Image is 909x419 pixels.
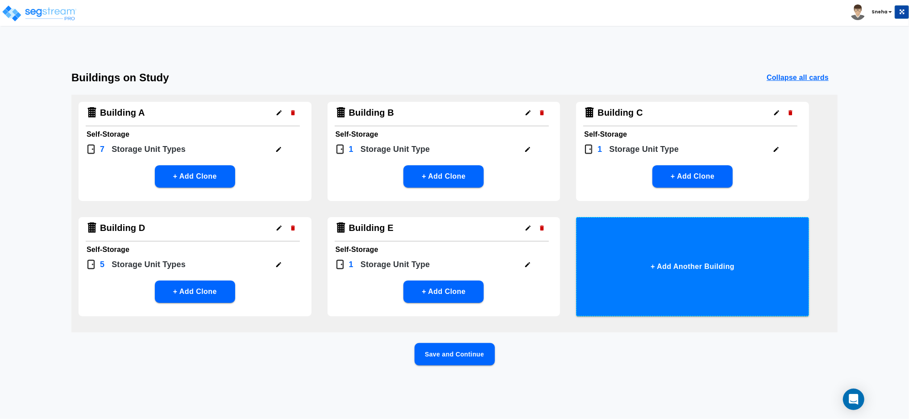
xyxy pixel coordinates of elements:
img: Door Icon [583,144,594,155]
img: Building Icon [335,106,347,119]
p: Storage Unit Type [361,143,430,155]
button: + Add Clone [155,281,235,303]
img: Door Icon [335,144,345,155]
p: Collapse all cards [767,72,829,83]
b: Sneha [872,8,888,15]
p: 1 [598,143,602,155]
h4: Building D [100,222,145,234]
p: Storage Unit Type s [112,143,186,155]
p: 7 [100,143,104,155]
img: avatar.png [850,4,866,20]
p: Storage Unit Type [361,259,430,271]
img: Building Icon [86,222,98,234]
img: Door Icon [86,144,96,155]
img: Building Icon [335,222,347,234]
h4: Building E [349,222,394,234]
h4: Building C [598,107,643,118]
h6: Self-Storage [336,243,552,256]
button: + Add Clone [155,165,235,188]
button: + Add Clone [652,165,733,188]
button: + Add Clone [403,281,484,303]
h4: Building A [100,107,145,118]
div: Open Intercom Messenger [843,389,864,410]
h6: Self-Storage [336,128,552,141]
p: 1 [349,143,353,155]
p: 5 [100,259,104,271]
p: Storage Unit Type s [112,259,186,271]
img: Building Icon [86,106,98,119]
h4: Building B [349,107,394,118]
img: Door Icon [86,259,96,270]
img: Door Icon [335,259,345,270]
img: Building Icon [583,106,596,119]
img: logo_pro_r.png [1,4,77,22]
h6: Self-Storage [87,128,303,141]
p: 1 [349,259,353,271]
h6: Self-Storage [87,243,303,256]
button: + Add Clone [403,165,484,188]
p: Storage Unit Type [610,143,679,155]
button: Save and Continue [415,343,495,365]
button: + Add Another Building [576,217,809,316]
h6: Self-Storage [584,128,801,141]
h3: Buildings on Study [71,71,169,84]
